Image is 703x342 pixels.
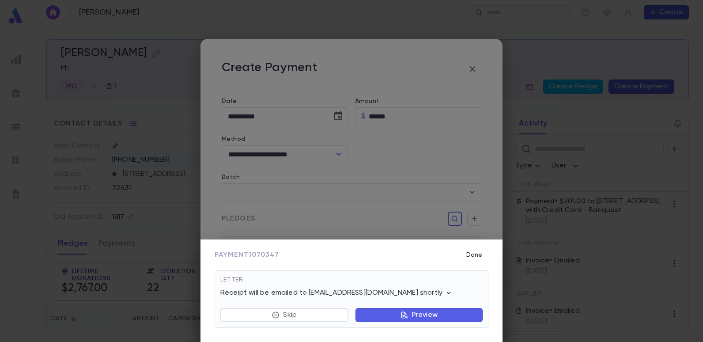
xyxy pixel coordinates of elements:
[355,308,483,322] button: Preview
[283,311,297,319] p: Skip
[220,289,453,297] p: Receipt will be emailed to [EMAIL_ADDRESS][DOMAIN_NAME] shortly
[215,251,279,259] span: Payment 1070347
[220,276,483,289] div: Letter
[460,247,488,263] button: Done
[220,308,348,322] button: Skip
[412,311,438,319] p: Preview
